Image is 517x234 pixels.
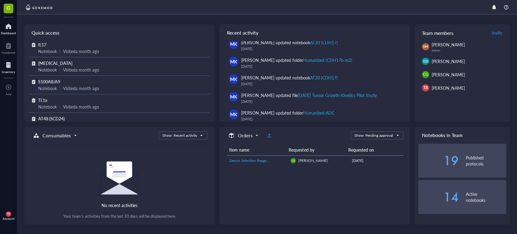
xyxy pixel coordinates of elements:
button: Invite [492,28,502,38]
img: Empty state [101,161,138,195]
span: MK [230,111,237,118]
span: [PERSON_NAME] [432,58,465,64]
div: [DATE] [241,99,400,105]
div: [PERSON_NAME] updated folder [241,57,352,63]
span: MK [230,41,237,47]
span: CG [423,72,428,77]
div: | [59,48,61,55]
div: AT20 (CDH17) [310,39,338,45]
div: [PERSON_NAME] updated folder [241,109,334,116]
div: Account [3,217,15,220]
div: | [59,85,61,92]
div: [DATE] [241,63,400,69]
div: Visited a month ago [63,103,99,110]
div: AT20 (CDH17) [310,75,338,81]
span: TL1a [38,97,47,103]
div: Visited a month ago [63,48,99,55]
div: Notebook [38,66,57,73]
span: IL17 [38,42,46,48]
a: MK[PERSON_NAME] updated folderHumanized ADC[DATE] [224,107,405,125]
div: [DATE] [352,158,401,163]
div: Inventory [2,70,15,74]
div: [PERSON_NAME] updated notebook [241,39,337,46]
th: Item name [227,144,286,155]
div: 14 [418,192,459,202]
div: Notebook [38,85,57,92]
h5: Orders [237,132,252,139]
div: Notebook [2,51,15,54]
div: No recent activities [101,202,138,209]
div: Notebook [38,103,57,110]
span: MK [230,76,237,82]
div: [DATE] [241,46,400,52]
span: [PERSON_NAME] [432,72,465,78]
span: S100A8/A9 [38,79,60,85]
span: MK [230,93,237,100]
div: Team members [415,24,510,41]
a: Inventory [2,60,15,74]
div: Admin [432,48,506,52]
div: [DATE] Tumor Growth Kinetics Pilot Study [298,92,377,98]
span: Invite [492,30,502,36]
div: Humanized (CDH17b-m2) [303,57,352,63]
div: | [59,103,61,110]
div: Active notebooks [466,191,506,203]
a: Dashboard [1,22,16,35]
div: Humanized ADC [303,110,334,116]
span: AT48 (SCD24) [38,115,65,122]
a: Notebook [2,41,15,54]
span: G [7,4,10,12]
div: [PERSON_NAME] updated notebook [241,74,337,81]
div: Visited a month ago [63,85,99,92]
span: [MEDICAL_DATA] [38,60,72,66]
span: [PERSON_NAME] [432,85,465,91]
div: Recent activity [219,24,409,41]
th: Requested by [286,144,346,155]
div: Notebook [38,48,57,55]
div: 19 [418,156,459,165]
h5: Consumables [42,132,71,139]
a: MK[PERSON_NAME] updated folderHumanized (CDH17b-m2)[DATE] [224,54,405,72]
th: Requested on [346,144,398,155]
div: Show: Pending approval [354,133,393,138]
div: Visited a month ago [63,66,99,73]
a: MK[PERSON_NAME] updated file[DATE] Tumor Growth Kinetics Pilot Study[DATE] [224,89,405,107]
a: MK[PERSON_NAME] updated notebookAT20 (CDH17)[DATE] [224,72,405,89]
span: TR [423,85,428,91]
span: GD [423,59,428,64]
img: genemod-logo [24,4,54,11]
div: [PERSON_NAME] updated file [241,92,377,99]
span: TR [7,212,10,216]
span: MK [230,58,237,65]
div: Notebooks in Team [415,127,510,144]
span: [PERSON_NAME] [298,158,328,163]
span: Zeocin Selection Reagent [229,158,270,163]
a: Zeocin Selection Reagent [229,158,286,163]
span: DM [423,45,428,49]
div: | [59,66,61,73]
span: [PERSON_NAME] [432,42,465,48]
div: Dashboard [1,31,16,35]
div: Published protocols [466,155,506,167]
span: CG [292,159,295,162]
div: Show: Recent activity [162,133,197,138]
div: Quick access [24,24,214,41]
a: MK[PERSON_NAME] updated notebookAT20 (CDH17)[DATE] [224,37,405,54]
div: [DATE] [241,81,400,87]
div: Add [6,92,12,96]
